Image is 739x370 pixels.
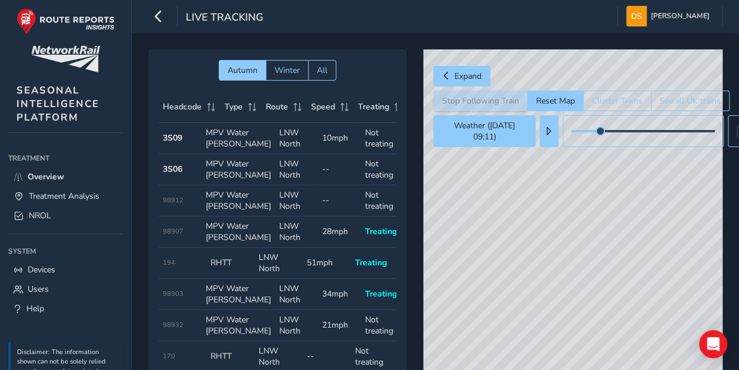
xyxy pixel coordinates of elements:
[318,154,361,185] td: --
[266,101,288,112] span: Route
[318,123,361,154] td: 10mph
[163,258,175,267] span: 194
[318,216,361,248] td: 28mph
[29,210,51,221] span: NROL
[8,206,123,225] a: NROL
[228,65,258,76] span: Autumn
[355,257,387,268] span: Treating
[202,154,275,185] td: MPV Water [PERSON_NAME]
[318,310,361,341] td: 21mph
[303,248,351,279] td: 51mph
[626,6,714,26] button: [PERSON_NAME]
[163,132,182,144] strong: 3S09
[8,167,123,186] a: Overview
[433,115,535,147] button: Weather ([DATE] 09:11)
[317,65,327,76] span: All
[275,310,318,341] td: LNW North
[186,10,263,26] span: Live Tracking
[8,260,123,279] a: Devices
[8,279,123,299] a: Users
[163,101,202,112] span: Headcode
[275,65,300,76] span: Winter
[8,299,123,318] a: Help
[308,60,336,81] button: All
[361,123,404,154] td: Not treating
[163,289,183,298] span: 98903
[358,101,389,112] span: Treating
[361,185,404,216] td: Not treating
[255,248,303,279] td: LNW North
[361,154,404,185] td: Not treating
[311,101,335,112] span: Speed
[28,264,55,275] span: Devices
[163,352,175,361] span: 170
[365,226,397,237] span: Treating
[275,154,318,185] td: LNW North
[225,101,243,112] span: Type
[651,91,730,111] button: See all UK trains
[361,310,404,341] td: Not treating
[16,84,99,124] span: SEASONAL INTELLIGENCE PLATFORM
[8,186,123,206] a: Treatment Analysis
[163,164,182,175] strong: 3S06
[202,310,275,341] td: MPV Water [PERSON_NAME]
[275,279,318,310] td: LNW North
[202,279,275,310] td: MPV Water [PERSON_NAME]
[275,216,318,248] td: LNW North
[29,191,99,202] span: Treatment Analysis
[275,185,318,216] td: LNW North
[454,71,481,82] span: Expand
[26,303,44,314] span: Help
[163,321,183,329] span: 98932
[266,60,308,81] button: Winter
[202,216,275,248] td: MPV Water [PERSON_NAME]
[318,185,361,216] td: --
[31,46,100,72] img: customer logo
[28,171,64,182] span: Overview
[433,66,490,86] button: Expand
[8,149,123,167] div: Treatment
[365,288,397,299] span: Treating
[318,279,361,310] td: 34mph
[275,123,318,154] td: LNW North
[699,330,727,358] div: Open Intercom Messenger
[16,8,115,35] img: rr logo
[163,227,183,236] span: 98907
[206,248,255,279] td: RHTT
[8,242,123,260] div: System
[163,196,183,205] span: 98912
[651,6,710,26] span: [PERSON_NAME]
[219,60,266,81] button: Autumn
[527,91,583,111] button: Reset Map
[626,6,647,26] img: diamond-layout
[583,91,651,111] button: Cluster Trains
[28,284,49,295] span: Users
[202,123,275,154] td: MPV Water [PERSON_NAME]
[202,185,275,216] td: MPV Water [PERSON_NAME]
